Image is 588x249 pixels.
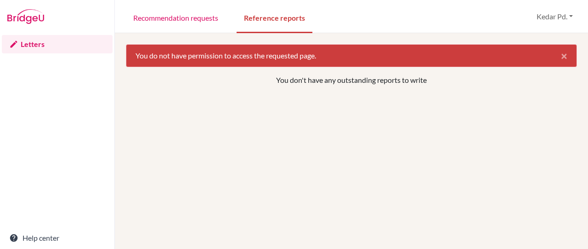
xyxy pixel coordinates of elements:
div: You do not have permission to access the requested page. [126,44,577,67]
button: Close [552,45,577,67]
img: Bridge-U [7,9,44,24]
a: Reference reports [237,1,312,33]
a: Letters [2,35,113,53]
a: Help center [2,229,113,247]
button: Kedar Pd. [532,8,577,25]
p: You don't have any outstanding reports to write [170,75,532,86]
span: × [561,49,567,62]
a: Recommendation requests [126,1,226,33]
